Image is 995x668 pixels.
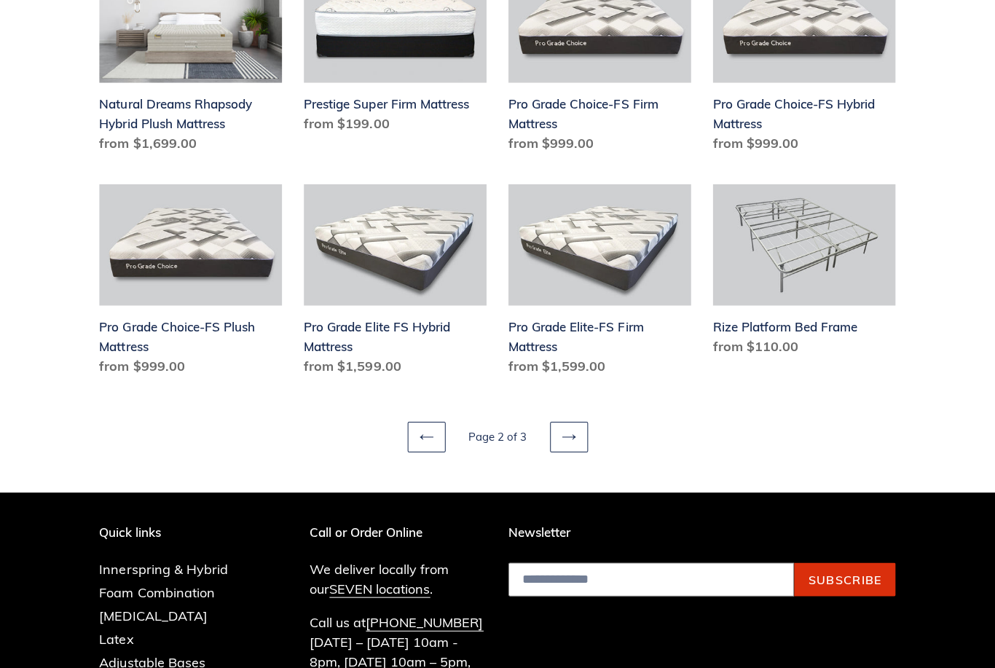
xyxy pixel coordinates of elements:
a: Rize Platform Bed Frame [712,184,894,361]
a: Pro Grade Elite FS Hybrid Mattress [304,184,487,381]
a: Latex [101,629,135,645]
p: We deliver locally from our . [310,557,487,597]
span: Subscribe [807,570,881,585]
a: Innerspring & Hybrid [101,559,229,575]
a: [PHONE_NUMBER] [366,612,484,629]
p: Newsletter [508,524,894,538]
li: Page 2 of 3 [449,428,547,444]
a: SEVEN locations [330,578,430,596]
p: Quick links [101,524,251,538]
a: Foam Combination [101,582,216,599]
input: Email address [508,561,793,594]
a: Pro Grade Elite-FS Firm Mattress [508,184,691,381]
a: Pro Grade Choice-FS Plush Mattress [101,184,283,381]
p: Call or Order Online [310,524,487,538]
button: Subscribe [793,561,894,594]
a: [MEDICAL_DATA] [101,605,208,622]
